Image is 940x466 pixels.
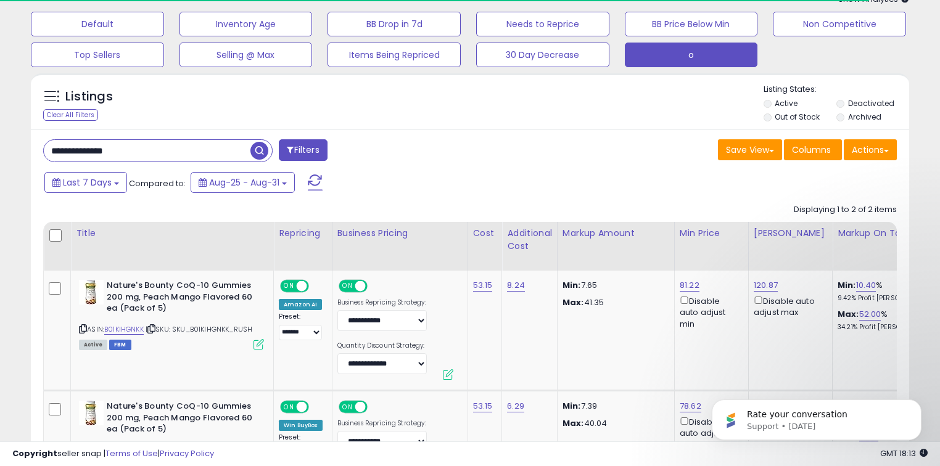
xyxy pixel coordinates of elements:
[365,281,385,292] span: OFF
[563,401,665,412] p: 7.39
[625,12,758,36] button: BB Price Below Min
[129,178,186,189] span: Compared to:
[844,139,897,160] button: Actions
[31,43,164,67] button: Top Sellers
[107,280,257,317] b: Nature's Bounty CoQ-10 Gummies 200 mg, Peach Mango Flavored 60 ea (Pack of 5)
[76,227,268,240] div: Title
[307,402,327,412] span: OFF
[337,419,427,428] label: Business Repricing Strategy:
[838,294,940,303] p: 9.42% Profit [PERSON_NAME]
[209,176,279,189] span: Aug-25 - Aug-31
[79,280,104,305] img: 41m36u7GJuL._SL40_.jpg
[693,374,940,460] iframe: Intercom notifications message
[507,400,524,412] a: 6.29
[856,279,876,292] a: 10.40
[12,448,214,460] div: seller snap | |
[563,418,665,429] p: 40.04
[79,340,107,350] span: All listings currently available for purchase on Amazon
[838,323,940,332] p: 34.21% Profit [PERSON_NAME]
[12,448,57,459] strong: Copyright
[281,281,297,292] span: ON
[775,112,820,122] label: Out of Stock
[65,88,113,105] h5: Listings
[63,176,112,189] span: Last 7 Days
[476,43,609,67] button: 30 Day Decrease
[179,12,313,36] button: Inventory Age
[340,281,355,292] span: ON
[625,43,758,67] button: o
[279,299,322,310] div: Amazon AI
[160,448,214,459] a: Privacy Policy
[838,309,940,332] div: %
[109,340,131,350] span: FBM
[507,227,552,253] div: Additional Cost
[179,43,313,67] button: Selling @ Max
[337,298,427,307] label: Business Repricing Strategy:
[105,448,158,459] a: Terms of Use
[473,400,493,412] a: 53.15
[680,279,699,292] a: 81.22
[563,297,665,308] p: 41.35
[340,402,355,412] span: ON
[838,280,940,303] div: %
[281,402,297,412] span: ON
[563,400,581,412] strong: Min:
[792,144,831,156] span: Columns
[473,279,493,292] a: 53.15
[794,204,897,216] div: Displaying 1 to 2 of 2 items
[279,139,327,161] button: Filters
[848,98,894,108] label: Deactivated
[680,400,701,412] a: 78.62
[754,279,778,292] a: 120.87
[507,279,525,292] a: 8.24
[784,139,842,160] button: Columns
[79,280,264,348] div: ASIN:
[279,313,323,340] div: Preset:
[328,43,461,67] button: Items Being Repriced
[43,109,98,121] div: Clear All Filters
[79,401,104,425] img: 41m36u7GJuL._SL40_.jpg
[279,420,323,431] div: Win BuyBox
[476,12,609,36] button: Needs to Reprice
[680,415,739,451] div: Disable auto adjust min
[754,294,823,318] div: Disable auto adjust max
[307,281,327,292] span: OFF
[107,401,257,438] b: Nature's Bounty CoQ-10 Gummies 200 mg, Peach Mango Flavored 60 ea (Pack of 5)
[848,112,881,122] label: Archived
[44,172,127,193] button: Last 7 Days
[563,296,584,308] strong: Max:
[146,324,252,334] span: | SKU: SKU_B01KIHGNKK_RUSH
[337,341,427,350] label: Quantity Discount Strategy:
[838,279,856,291] b: Min:
[754,227,827,240] div: [PERSON_NAME]
[563,227,669,240] div: Markup Amount
[563,279,581,291] strong: Min:
[838,308,859,320] b: Max:
[31,12,164,36] button: Default
[680,227,743,240] div: Min Price
[104,324,144,335] a: B01KIHGNKK
[473,227,497,240] div: Cost
[680,294,739,330] div: Disable auto adjust min
[279,227,327,240] div: Repricing
[191,172,295,193] button: Aug-25 - Aug-31
[718,139,782,160] button: Save View
[563,417,584,429] strong: Max:
[773,12,906,36] button: Non Competitive
[775,98,798,108] label: Active
[563,280,665,291] p: 7.65
[328,12,461,36] button: BB Drop in 7d
[764,84,910,96] p: Listing States:
[365,402,385,412] span: OFF
[337,227,463,240] div: Business Pricing
[859,308,881,321] a: 52.00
